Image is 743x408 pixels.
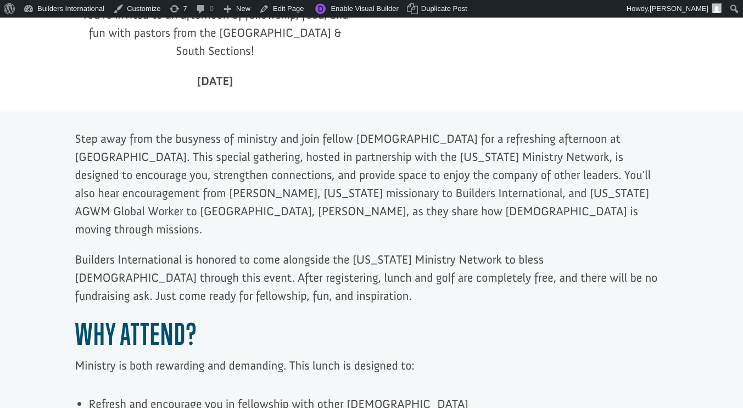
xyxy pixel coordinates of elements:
img: emoji heart [105,23,114,32]
strong: Why Attend? [75,316,197,351]
div: [DEMOGRAPHIC_DATA]-Grand Blanc donated $100 [20,11,151,33]
span: Grand Blanc , [GEOGRAPHIC_DATA] [30,44,132,52]
span: [PERSON_NAME] [650,4,708,13]
strong: Children's Initiatives [26,33,88,42]
button: Donate [155,22,204,42]
span: You’re invited to an afternoon of fellowship, food, and fun with pastors from the [GEOGRAPHIC_DAT... [82,7,348,58]
div: to [20,34,151,42]
img: US.png [20,44,27,52]
p: Ministry is both rewarding and demanding. This lunch is designed to: [75,356,668,387]
p: Builders International is honored to come alongside the [US_STATE] Ministry Network to bless [DEM... [75,250,668,317]
strong: [DATE] [197,74,233,88]
p: Step away from the busyness of ministry and join fellow [DEMOGRAPHIC_DATA] for a refreshing after... [75,130,668,250]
